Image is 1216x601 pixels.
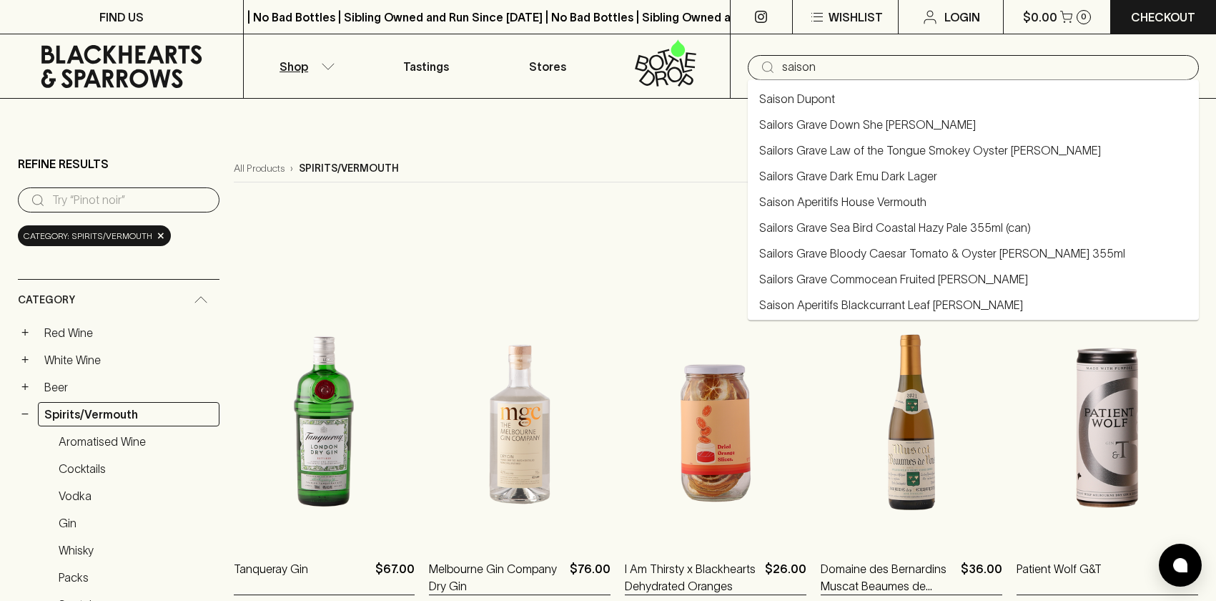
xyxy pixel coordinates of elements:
[234,161,285,176] a: All Products
[52,456,219,481] a: Cocktails
[52,429,219,454] a: Aromatised Wine
[38,348,219,372] a: White Wine
[759,270,1028,288] a: Sailors Grave Commocean Fruited [PERSON_NAME]
[52,484,219,508] a: Vodka
[38,375,219,399] a: Beer
[234,560,308,595] a: Tanqueray Gin
[759,167,937,185] a: Sailors Grave Dark Emu Dark Lager
[570,560,611,595] p: $76.00
[625,288,806,539] img: I Am Thirsty x Blackhearts Dehydrated Oranges
[38,402,219,426] a: Spirits/Vermouth
[759,193,926,210] a: Saison Aperitifs House Vermouth
[829,9,883,26] p: Wishlist
[18,380,32,394] button: +
[765,560,806,595] p: $26.00
[52,538,219,562] a: Whisky
[234,288,415,539] img: Tanqueray Gin
[1023,9,1057,26] p: $0.00
[759,90,835,107] a: Saison Dupont
[18,407,32,421] button: −
[157,228,165,243] span: ×
[625,560,759,595] a: I Am Thirsty x Blackhearts Dehydrated Oranges
[18,291,75,309] span: Category
[1017,288,1198,539] img: Patient Wolf G&T
[52,565,219,590] a: Packs
[487,34,608,98] a: Stores
[52,511,219,535] a: Gin
[99,9,144,26] p: FIND US
[365,34,487,98] a: Tastings
[18,155,109,172] p: Refine Results
[759,142,1101,159] a: Sailors Grave Law of the Tongue Smokey Oyster [PERSON_NAME]
[1131,9,1195,26] p: Checkout
[1173,558,1187,572] img: bubble-icon
[24,229,152,243] span: Category: spirits/vermouth
[52,189,208,212] input: Try “Pinot noir”
[944,9,980,26] p: Login
[759,219,1031,236] a: Sailors Grave Sea Bird Coastal Hazy Pale 355ml (can)
[759,296,1023,313] a: Saison Aperitifs Blackcurrant Leaf [PERSON_NAME]
[529,58,566,75] p: Stores
[290,161,293,176] p: ›
[18,280,219,321] div: Category
[403,58,449,75] p: Tastings
[375,560,415,595] p: $67.00
[759,245,1125,262] a: Sailors Grave Bloody Caesar Tomato & Oyster [PERSON_NAME] 355ml
[782,56,1187,79] input: Try "Pinot noir"
[1017,560,1102,595] a: Patient Wolf G&T
[38,321,219,345] a: Red Wine
[429,560,564,595] a: Melbourne Gin Company Dry Gin
[759,116,976,133] a: Sailors Grave Down She [PERSON_NAME]
[280,58,308,75] p: Shop
[821,560,955,595] a: Domaine des Bernardins Muscat Beaumes de [GEOGRAPHIC_DATA] 2021
[1081,13,1087,21] p: 0
[429,288,611,539] img: Melbourne Gin Company Dry Gin
[961,560,1002,595] p: $36.00
[244,34,365,98] button: Shop
[18,353,32,367] button: +
[299,161,399,176] p: spirits/vermouth
[821,288,1002,539] img: Domaine des Bernardins Muscat Beaumes de Venise 2021
[18,326,32,340] button: +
